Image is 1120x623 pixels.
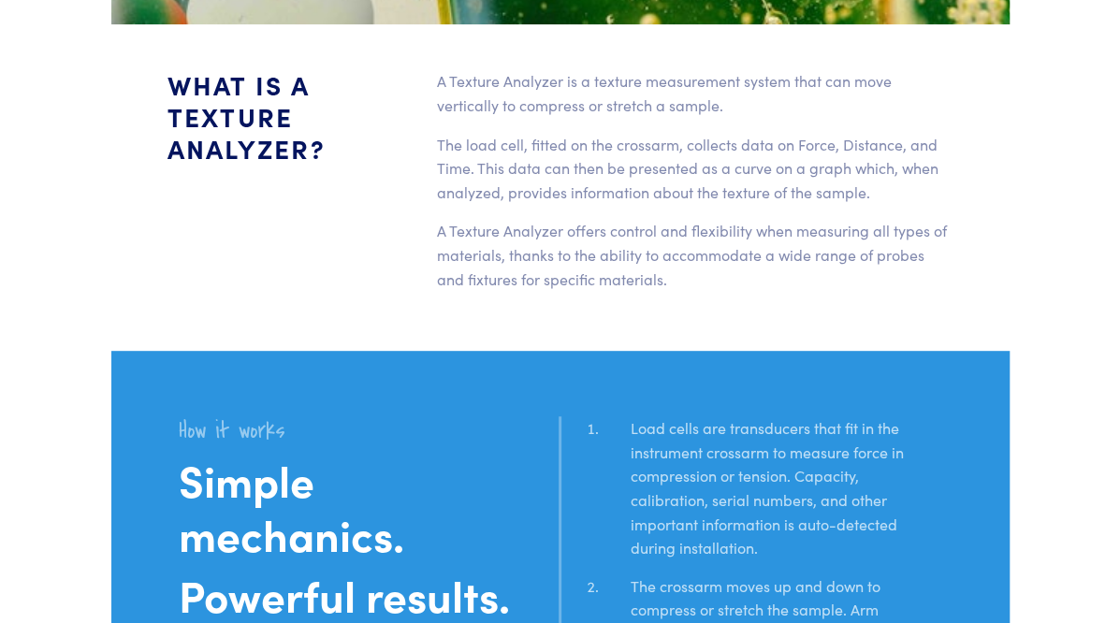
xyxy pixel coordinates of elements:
h2: How it works [179,416,548,445]
p: A Texture Analyzer is a texture measurement system that can move vertically to compress or stretc... [436,69,953,117]
h4: What is a Texture Analyzer? [167,69,415,164]
p: A Texture Analyzer offers control and flexibility when measuring all types of materials, thanks t... [436,219,953,291]
li: Load cells are transducers that fit in the instrument crossarm to measure force in compression or... [603,416,942,574]
h1: Simple mechanics. [179,453,548,560]
h1: Powerful results. [179,568,548,622]
p: The load cell, fitted on the crossarm, collects data on Force, Distance, and Time. This data can ... [436,133,953,205]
